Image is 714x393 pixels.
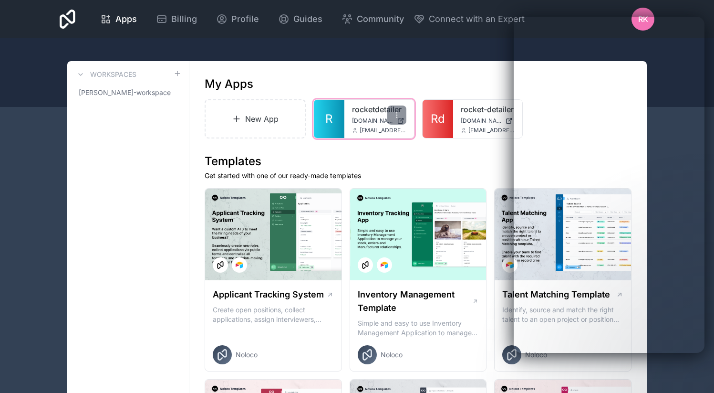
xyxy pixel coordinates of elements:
[213,288,324,301] h1: Applicant Tracking System
[93,9,145,30] a: Apps
[381,261,388,269] img: Airtable Logo
[431,111,445,127] span: Rd
[231,12,259,26] span: Profile
[429,12,525,26] span: Connect with an Expert
[148,9,205,30] a: Billing
[213,305,334,324] p: Create open positions, collect applications, assign interviewers, centralise candidate feedback a...
[270,9,330,30] a: Guides
[205,171,631,181] p: Get started with one of our ready-made templates
[236,261,243,269] img: Airtable Logo
[205,99,306,138] a: New App
[357,12,404,26] span: Community
[506,261,514,269] img: Airtable Logo
[352,117,406,125] a: [DOMAIN_NAME]
[208,9,267,30] a: Profile
[514,17,704,353] iframe: Intercom live chat
[90,70,136,79] h3: Workspaces
[325,111,332,127] span: R
[334,9,412,30] a: Community
[638,13,648,25] span: RK
[381,350,403,360] span: Noloco
[502,288,610,301] h1: Talent Matching Template
[360,127,406,134] span: [EMAIL_ADDRESS][DOMAIN_NAME]
[352,104,406,115] a: rocketdetailer
[358,288,472,315] h1: Inventory Management Template
[352,117,393,125] span: [DOMAIN_NAME]
[171,12,197,26] span: Billing
[314,100,344,138] a: R
[75,69,136,80] a: Workspaces
[468,127,515,134] span: [EMAIL_ADDRESS][DOMAIN_NAME]
[461,104,515,115] a: rocket-detailer
[293,12,322,26] span: Guides
[236,350,258,360] span: Noloco
[414,12,525,26] button: Connect with an Expert
[461,117,502,125] span: [DOMAIN_NAME]
[423,100,453,138] a: Rd
[358,319,479,338] p: Simple and easy to use Inventory Management Application to manage your stock, orders and Manufact...
[461,117,515,125] a: [DOMAIN_NAME]
[502,305,623,324] p: Identify, source and match the right talent to an open project or position with our Talent Matchi...
[205,76,253,92] h1: My Apps
[75,84,181,101] a: [PERSON_NAME]-workspace
[115,12,137,26] span: Apps
[682,361,704,383] iframe: Intercom live chat
[205,154,631,169] h1: Templates
[79,88,171,97] span: [PERSON_NAME]-workspace
[525,350,547,360] span: Noloco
